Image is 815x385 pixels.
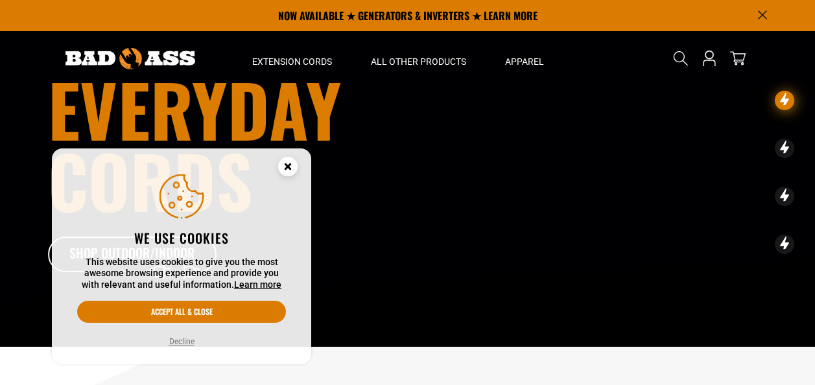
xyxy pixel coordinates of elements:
button: Decline [165,335,198,348]
a: Learn more [234,279,281,290]
h1: Everyday cords [48,73,480,216]
span: All Other Products [371,56,466,67]
summary: Extension Cords [233,31,351,86]
a: Shop Outdoor/Indoor [48,237,217,273]
span: Apparel [505,56,544,67]
summary: Search [670,48,691,69]
aside: Cookie Consent [52,148,311,365]
img: Bad Ass Extension Cords [65,48,195,69]
summary: Apparel [486,31,563,86]
span: Extension Cords [252,56,332,67]
summary: All Other Products [351,31,486,86]
h2: We use cookies [77,229,286,246]
button: Accept all & close [77,301,286,323]
p: This website uses cookies to give you the most awesome browsing experience and provide you with r... [77,257,286,291]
